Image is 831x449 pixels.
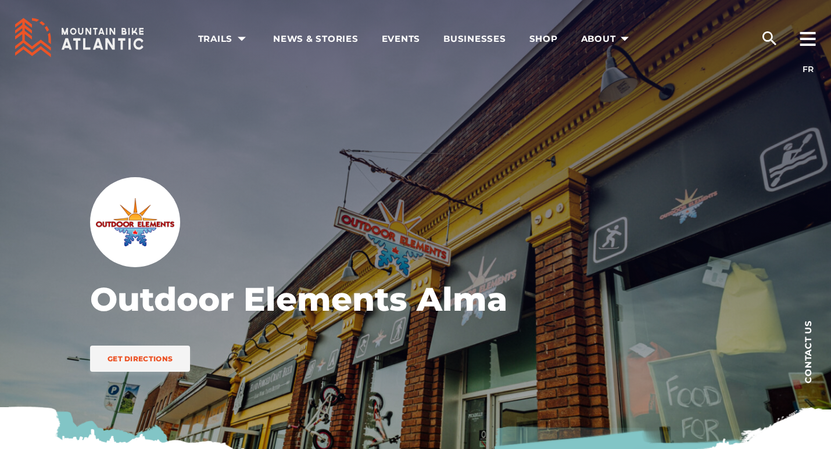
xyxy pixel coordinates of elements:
ion-icon: arrow dropdown [234,31,250,47]
a: FR [803,64,814,74]
span: Get Directions [108,354,173,363]
span: Shop [529,33,558,45]
a: Get Directions [90,346,190,372]
a: Contact us [785,302,831,401]
ion-icon: arrow dropdown [617,31,633,47]
span: Events [382,33,421,45]
span: News & Stories [273,33,359,45]
h1: Outdoor Elements Alma [90,279,520,319]
span: Businesses [443,33,506,45]
span: Trails [198,33,250,45]
img: Outdoor Elements Alma [96,198,174,246]
span: About [581,33,633,45]
span: Contact us [804,320,812,383]
ion-icon: search [760,29,779,48]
